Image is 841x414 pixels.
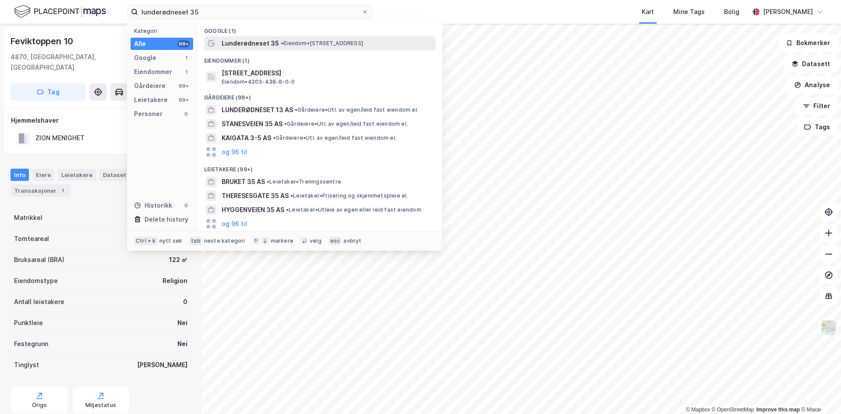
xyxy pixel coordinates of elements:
[11,52,132,73] div: 4870, [GEOGRAPHIC_DATA], [GEOGRAPHIC_DATA]
[183,110,190,117] div: 0
[286,206,289,213] span: •
[222,147,247,157] button: og 96 til
[795,97,837,115] button: Filter
[11,169,29,181] div: Info
[177,82,190,89] div: 99+
[134,109,163,119] div: Personer
[222,68,432,78] span: [STREET_ADDRESS]
[85,402,116,409] div: Miljøstatus
[11,83,86,101] button: Tag
[14,276,58,286] div: Eiendomstype
[197,159,442,175] div: Leietakere (99+)
[343,237,361,244] div: avbryt
[11,34,75,48] div: Feviktoppen 10
[183,297,187,307] div: 0
[284,120,287,127] span: •
[642,7,654,17] div: Kart
[189,237,202,245] div: tab
[204,237,245,244] div: neste kategori
[197,50,442,66] div: Eiendommer (1)
[222,38,279,49] span: Lunderødneset 35
[724,7,739,17] div: Bolig
[197,87,442,103] div: Gårdeiere (99+)
[134,67,172,77] div: Eiendommer
[222,105,293,115] span: LUNDERØDNESET 13 AS
[329,237,342,245] div: esc
[222,219,247,229] button: og 96 til
[58,169,96,181] div: Leietakere
[14,318,43,328] div: Punktleie
[295,106,418,113] span: Gårdeiere • Utl. av egen/leid fast eiendom el.
[820,319,837,336] img: Z
[35,133,85,143] div: ZION MENIGHET
[11,115,191,126] div: Hjemmelshaver
[138,5,361,18] input: Søk på adresse, matrikkel, gårdeiere, leietakere eller personer
[222,191,289,201] span: THERESESGATE 35 AS
[14,255,64,265] div: Bruksareal (BRA)
[11,184,71,197] div: Transaksjoner
[273,134,396,142] span: Gårdeiere • Utl. av egen/leid fast eiendom el.
[177,96,190,103] div: 99+
[134,81,166,91] div: Gårdeiere
[163,276,187,286] div: Religion
[290,192,293,199] span: •
[159,237,183,244] div: nytt søk
[134,237,158,245] div: Ctrl + k
[134,200,172,211] div: Historikk
[32,169,54,181] div: Eiere
[14,234,49,244] div: Tomteareal
[295,106,297,113] span: •
[32,402,47,409] div: Origo
[14,339,48,349] div: Festegrunn
[797,372,841,414] iframe: Chat Widget
[286,206,421,213] span: Leietaker • Utleie av egen eller leid fast eiendom
[177,40,190,47] div: 99+
[787,76,837,94] button: Analyse
[14,360,39,370] div: Tinglyst
[290,192,408,199] span: Leietaker • Frisering og skjønnhetspleie el.
[177,339,187,349] div: Nei
[134,39,146,49] div: Alle
[197,21,442,36] div: Google (1)
[756,407,800,413] a: Improve this map
[14,4,106,19] img: logo.f888ab2527a4732fd821a326f86c7f29.svg
[134,28,193,34] div: Kategori
[99,169,132,181] div: Datasett
[763,7,813,17] div: [PERSON_NAME]
[267,178,341,185] span: Leietaker • Treningssentre
[58,186,67,195] div: 1
[134,95,168,105] div: Leietakere
[137,360,187,370] div: [PERSON_NAME]
[134,53,156,63] div: Google
[281,40,283,46] span: •
[222,205,284,215] span: HYGGENVEIEN 35 AS
[145,214,188,225] div: Delete history
[778,34,837,52] button: Bokmerker
[169,255,187,265] div: 122 ㎡
[222,78,295,85] span: Eiendom • 4203-438-8-0-0
[273,134,276,141] span: •
[310,237,322,244] div: velg
[281,40,363,47] span: Eiendom • [STREET_ADDRESS]
[183,54,190,61] div: 1
[14,297,64,307] div: Antall leietakere
[222,119,283,129] span: STANESVEIEN 35 AS
[686,407,710,413] a: Mapbox
[673,7,705,17] div: Mine Tags
[183,68,190,75] div: 1
[284,120,408,127] span: Gårdeiere • Utl. av egen/leid fast eiendom el.
[222,177,265,187] span: BRUKET 35 AS
[797,118,837,136] button: Tags
[784,55,837,73] button: Datasett
[222,133,271,143] span: KAIGATA 3-5 AS
[177,318,187,328] div: Nei
[14,212,42,223] div: Matrikkel
[271,237,293,244] div: markere
[712,407,754,413] a: OpenStreetMap
[267,178,269,185] span: •
[183,202,190,209] div: 0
